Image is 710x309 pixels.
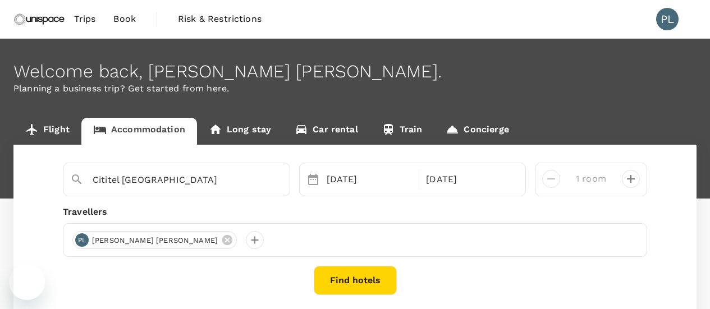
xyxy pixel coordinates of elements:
div: PL [656,8,679,30]
div: Welcome back , [PERSON_NAME] [PERSON_NAME] . [13,61,697,82]
span: Risk & Restrictions [178,12,262,26]
span: Book [113,12,136,26]
span: [PERSON_NAME] [PERSON_NAME] [85,235,225,246]
button: Open [282,179,284,181]
button: decrease [622,170,640,188]
div: Travellers [63,205,647,219]
div: PL[PERSON_NAME] [PERSON_NAME] [72,231,237,249]
a: Accommodation [81,118,197,145]
iframe: Number of unread messages [36,262,58,273]
span: Trips [74,12,96,26]
input: Search cities, hotels, work locations [93,171,251,188]
iframe: Button to launch messaging window, 3 unread messages [9,264,45,300]
p: Planning a business trip? Get started from here. [13,82,697,95]
input: Add rooms [569,170,613,188]
a: Car rental [283,118,370,145]
div: [DATE] [422,168,516,191]
a: Long stay [197,118,283,145]
a: Flight [13,118,81,145]
div: PL [75,233,89,247]
img: Unispace [13,7,65,31]
div: [DATE] [322,168,417,191]
a: Train [370,118,434,145]
button: Find hotels [314,266,397,295]
a: Concierge [434,118,520,145]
